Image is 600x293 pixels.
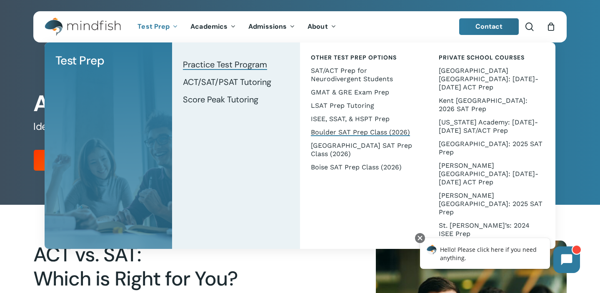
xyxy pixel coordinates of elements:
[439,140,542,156] span: [GEOGRAPHIC_DATA]: 2025 SAT Prep
[308,139,420,161] a: [GEOGRAPHIC_DATA] SAT Prep Class (2026)
[183,59,267,70] span: Practice Test Program
[311,88,389,96] span: GMAT & GRE Exam Prep
[436,137,547,159] a: [GEOGRAPHIC_DATA]: 2025 SAT Prep
[308,64,420,86] a: SAT/ACT Prep for Neurodivergent Students
[439,118,538,134] span: [US_STATE] Academy: [DATE]-[DATE] SAT/ACT Prep
[190,22,227,31] span: Academics
[436,64,547,94] a: [GEOGRAPHIC_DATA] [GEOGRAPHIC_DATA]: [DATE]-[DATE] ACT Prep
[308,99,420,112] a: LSAT Prep Tutoring
[439,54,525,61] span: Private School Courses
[311,163,402,171] span: Boise SAT Prep Class (2026)
[180,91,292,108] a: Score Peak Tutoring
[131,23,184,30] a: Test Prep
[308,112,420,126] a: ISEE, SSAT, & HSPT Prep
[33,120,567,133] h5: Identify the right test for you.
[439,221,530,238] span: St. [PERSON_NAME]’s: 2024 ISEE Prep
[311,54,397,61] span: Other Test Prep Options
[436,189,547,219] a: [PERSON_NAME][GEOGRAPHIC_DATA]: 2025 SAT Prep
[301,23,342,30] a: About
[311,115,390,123] span: ISEE, SSAT, & HSPT Prep
[436,116,547,137] a: [US_STATE] Academy: [DATE]-[DATE] SAT/ACT Prep
[439,161,538,186] span: [PERSON_NAME][GEOGRAPHIC_DATA]: [DATE]-[DATE] ACT Prep
[436,94,547,116] a: Kent [GEOGRAPHIC_DATA]: 2026 SAT Prep
[33,11,567,42] header: Main Menu
[311,142,412,158] span: [GEOGRAPHIC_DATA] SAT Prep Class (2026)
[53,51,164,71] a: Test Prep
[248,22,287,31] span: Admissions
[439,191,542,216] span: [PERSON_NAME][GEOGRAPHIC_DATA]: 2025 SAT Prep
[308,51,420,64] a: Other Test Prep Options
[311,102,374,109] span: LSAT Prep Tutoring
[475,22,503,31] span: Contact
[180,56,292,73] a: Practice Test Program
[308,126,420,139] a: Boulder SAT Prep Class (2026)
[311,128,410,136] span: Boulder SAT Prep Class (2026)
[183,77,271,87] span: ACT/SAT/PSAT Tutoring
[308,161,420,174] a: Boise SAT Prep Class (2026)
[184,23,242,30] a: Academics
[436,51,547,64] a: Private School Courses
[33,243,317,291] h2: ACT vs. SAT: Which is Right for You?
[411,231,588,281] iframe: Chatbot
[436,219,547,241] a: St. [PERSON_NAME]’s: 2024 ISEE Prep
[183,94,258,105] span: Score Peak Tutoring
[34,150,111,171] a: Register Now
[242,23,301,30] a: Admissions
[308,86,420,99] a: GMAT & GRE Exam Prep
[307,22,328,31] span: About
[436,159,547,189] a: [PERSON_NAME][GEOGRAPHIC_DATA]: [DATE]-[DATE] ACT Prep
[33,90,567,117] h1: ACT vs. SAT Practice Test Program
[439,67,538,91] span: [GEOGRAPHIC_DATA] [GEOGRAPHIC_DATA]: [DATE]-[DATE] ACT Prep
[546,22,555,31] a: Cart
[131,11,342,42] nav: Main Menu
[180,73,292,91] a: ACT/SAT/PSAT Tutoring
[137,22,170,31] span: Test Prep
[55,53,105,68] span: Test Prep
[439,97,527,113] span: Kent [GEOGRAPHIC_DATA]: 2026 SAT Prep
[459,18,519,35] a: Contact
[311,67,393,83] span: SAT/ACT Prep for Neurodivergent Students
